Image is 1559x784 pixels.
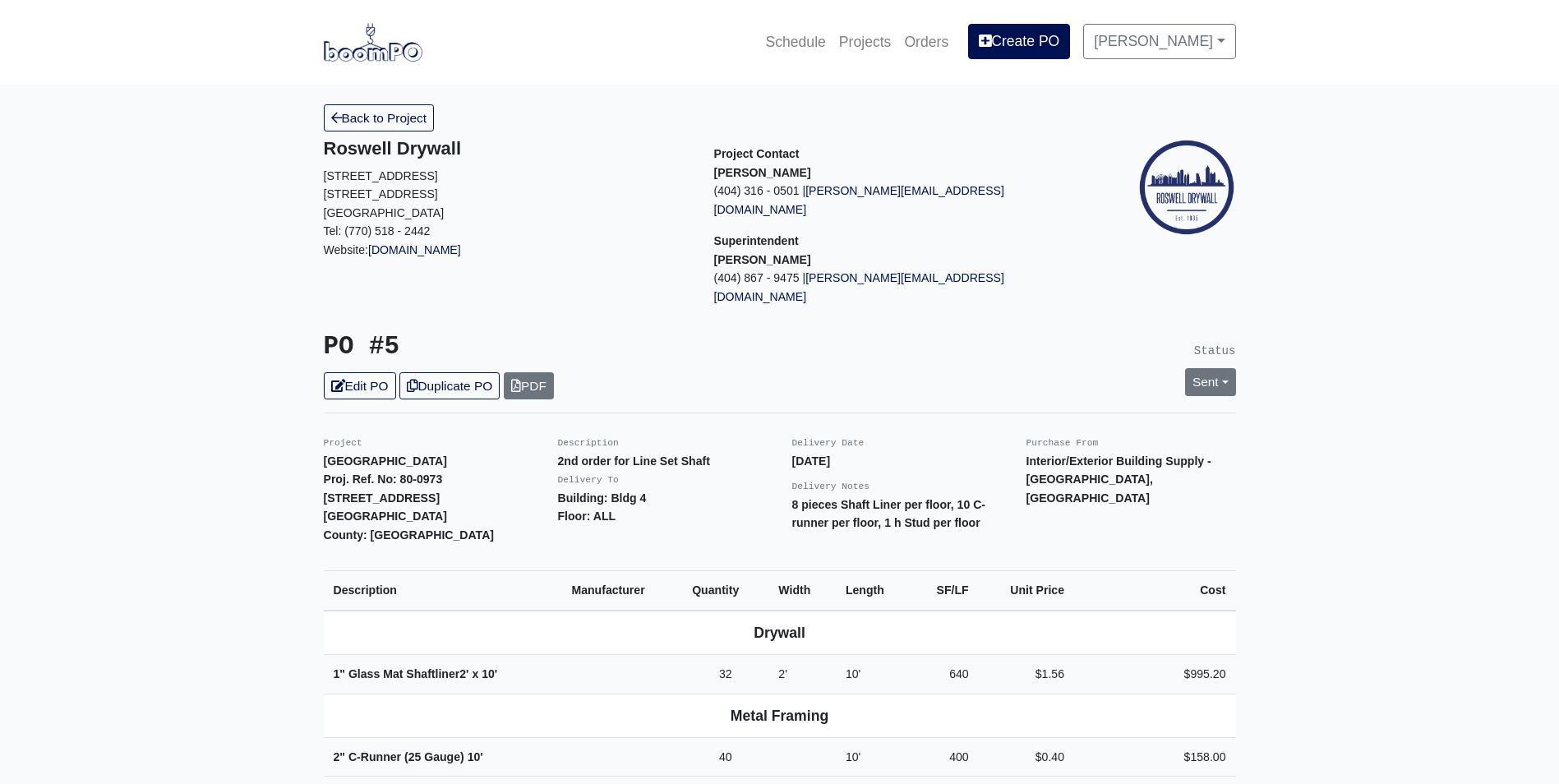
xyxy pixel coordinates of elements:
[792,498,986,530] strong: 8 pieces Shaft Liner per floor, 10 C-runner per floor, 1 h Stud per floor
[897,24,955,60] a: Orders
[324,491,440,505] strong: [STREET_ADDRESS]
[324,454,447,468] strong: [GEOGRAPHIC_DATA]
[1026,438,1099,448] small: Purchase From
[682,571,768,611] th: Quantity
[714,271,1004,303] a: [PERSON_NAME][EMAIL_ADDRESS][DOMAIN_NAME]
[324,167,690,186] p: [STREET_ADDRESS]
[754,625,805,641] b: Drywall
[1074,655,1236,694] td: $995.20
[979,737,1074,777] td: $0.40
[1074,571,1236,611] th: Cost
[714,147,800,160] span: Project Contact
[399,372,500,399] a: Duplicate PO
[558,438,619,448] small: Description
[792,438,865,448] small: Delivery Date
[324,332,768,362] h3: PO #5
[324,185,690,204] p: [STREET_ADDRESS]
[846,667,860,680] span: 10'
[324,204,690,223] p: [GEOGRAPHIC_DATA]
[792,454,831,468] strong: [DATE]
[714,269,1080,306] p: (404) 867 - 9475 |
[1185,368,1236,395] a: Sent
[911,737,979,777] td: 400
[1074,737,1236,777] td: $158.00
[768,571,836,611] th: Width
[324,138,690,259] div: Website:
[731,708,828,724] b: Metal Framing
[714,234,799,247] span: Superintendent
[833,24,898,60] a: Projects
[979,655,1074,694] td: $1.56
[468,750,483,763] span: 10'
[558,454,710,468] strong: 2nd order for Line Set Shaft
[836,571,911,611] th: Length
[558,491,647,505] strong: Building: Bldg 4
[792,482,870,491] small: Delivery Notes
[558,475,619,485] small: Delivery To
[714,166,811,179] strong: [PERSON_NAME]
[324,23,422,61] img: boomPO
[459,667,468,680] span: 2'
[979,571,1074,611] th: Unit Price
[911,655,979,694] td: 640
[759,24,832,60] a: Schedule
[324,528,495,542] strong: County: [GEOGRAPHIC_DATA]
[472,667,478,680] span: x
[324,138,690,159] h5: Roswell Drywall
[482,667,497,680] span: 10'
[846,750,860,763] span: 10'
[561,571,682,611] th: Manufacturer
[504,372,554,399] a: PDF
[968,24,1070,58] a: Create PO
[1194,344,1236,357] small: Status
[324,104,435,131] a: Back to Project
[682,655,768,694] td: 32
[911,571,979,611] th: SF/LF
[324,473,443,486] strong: Proj. Ref. No: 80-0973
[1083,24,1235,58] a: [PERSON_NAME]
[558,510,616,523] strong: Floor: ALL
[324,222,690,241] p: Tel: (770) 518 - 2442
[368,243,461,256] a: [DOMAIN_NAME]
[334,750,483,763] strong: 2" C-Runner (25 Gauge)
[778,667,787,680] span: 2'
[334,667,498,680] strong: 1" Glass Mat Shaftliner
[682,737,768,777] td: 40
[324,372,396,399] a: Edit PO
[1026,452,1236,508] p: Interior/Exterior Building Supply - [GEOGRAPHIC_DATA], [GEOGRAPHIC_DATA]
[714,184,1004,216] a: [PERSON_NAME][EMAIL_ADDRESS][DOMAIN_NAME]
[714,182,1080,219] p: (404) 316 - 0501 |
[324,510,447,523] strong: [GEOGRAPHIC_DATA]
[324,438,362,448] small: Project
[324,571,562,611] th: Description
[714,253,811,266] strong: [PERSON_NAME]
